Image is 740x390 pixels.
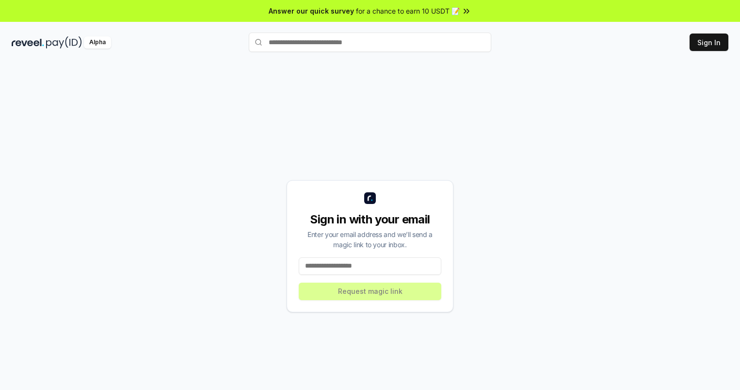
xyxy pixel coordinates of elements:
span: Answer our quick survey [269,6,354,16]
img: reveel_dark [12,36,44,49]
img: logo_small [364,192,376,204]
div: Sign in with your email [299,212,441,227]
div: Alpha [84,36,111,49]
button: Sign In [690,34,728,51]
span: for a chance to earn 10 USDT 📝 [356,6,460,16]
div: Enter your email address and we’ll send a magic link to your inbox. [299,229,441,250]
img: pay_id [46,36,82,49]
